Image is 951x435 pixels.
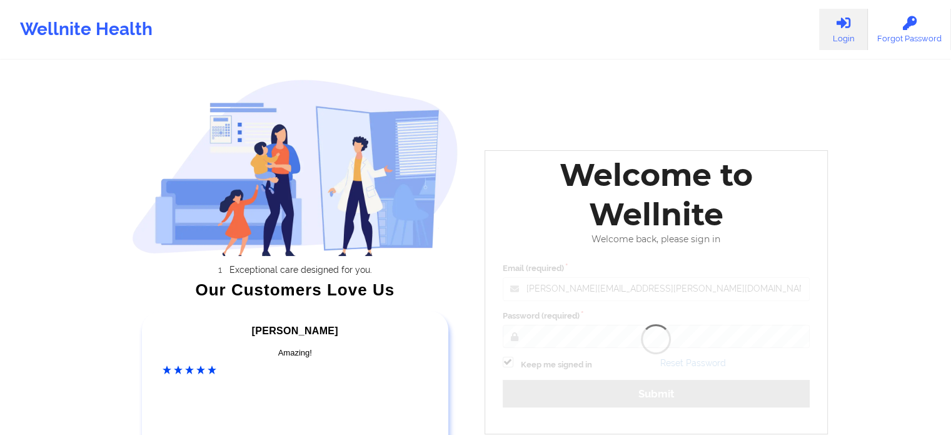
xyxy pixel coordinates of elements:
[819,9,868,50] a: Login
[163,347,428,359] div: Amazing!
[494,234,819,245] div: Welcome back, please sign in
[868,9,951,50] a: Forgot Password
[494,155,819,234] div: Welcome to Wellnite
[132,284,458,296] div: Our Customers Love Us
[143,265,458,275] li: Exceptional care designed for you.
[252,325,338,336] span: [PERSON_NAME]
[132,79,458,256] img: wellnite-auth-hero_200.c722682e.png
